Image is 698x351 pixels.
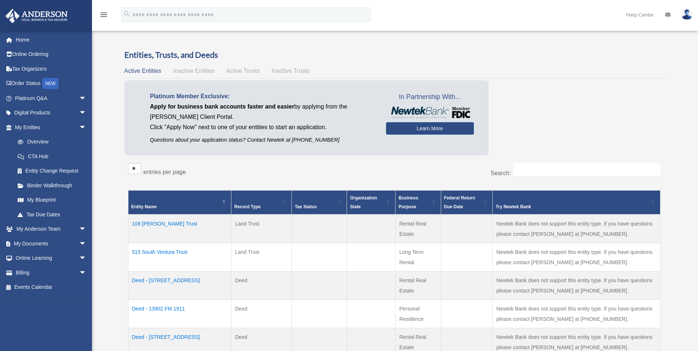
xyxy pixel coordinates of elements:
[5,32,98,47] a: Home
[234,204,261,209] span: Record Type
[5,236,98,251] a: My Documentsarrow_drop_down
[123,10,131,18] i: search
[144,169,186,175] label: entries per page
[386,122,474,135] a: Learn More
[386,91,474,103] span: In Partnership With...
[441,190,492,214] th: Federal Return Due Date: Activate to sort
[226,68,260,74] span: Active Trusts
[396,299,441,328] td: Personal Residence
[10,164,94,178] a: Entity Change Request
[5,265,98,280] a: Billingarrow_drop_down
[79,91,94,106] span: arrow_drop_down
[396,243,441,271] td: Long Term Rental
[493,214,660,243] td: Newtek Bank does not support this entity type. If you have questions please contact [PERSON_NAME]...
[79,251,94,266] span: arrow_drop_down
[10,149,94,164] a: CTA Hub
[3,9,70,23] img: Anderson Advisors Platinum Portal
[131,204,157,209] span: Entity Name
[231,190,292,214] th: Record Type: Activate to sort
[347,190,396,214] th: Organization State: Activate to sort
[79,236,94,251] span: arrow_drop_down
[5,280,98,295] a: Events Calendar
[128,243,231,271] td: 515 South Ventura Trust
[493,190,660,214] th: Try Newtek Bank : Activate to sort
[5,91,98,106] a: Platinum Q&Aarrow_drop_down
[150,103,294,110] span: Apply for business bank accounts faster and easier
[5,106,98,120] a: Digital Productsarrow_drop_down
[42,78,59,89] div: NEW
[493,271,660,299] td: Newtek Bank does not support this entity type. If you have questions please contact [PERSON_NAME]...
[173,68,214,74] span: Inactive Entities
[681,9,692,20] img: User Pic
[10,193,94,208] a: My Blueprint
[390,107,470,118] img: NewtekBankLogoSM.png
[231,214,292,243] td: Land Trust
[79,222,94,237] span: arrow_drop_down
[128,190,231,214] th: Entity Name: Activate to invert sorting
[295,204,317,209] span: Tax Status
[99,13,108,19] a: menu
[490,170,511,176] label: Search:
[124,49,664,61] h3: Entities, Trusts, and Deeds
[231,271,292,299] td: Deed
[79,106,94,121] span: arrow_drop_down
[128,299,231,328] td: Deed - 13902 FM 1911
[5,61,98,76] a: Tax Organizers
[398,195,418,209] span: Business Purpose
[496,202,649,211] div: Try Newtek Bank
[10,135,90,149] a: Overview
[150,122,375,132] p: Click "Apply Now" next to one of your entities to start an application.
[124,68,161,74] span: Active Entities
[350,195,377,209] span: Organization State
[150,135,375,145] p: Questions about your application status? Contact Newtek at [PHONE_NUMBER]
[272,68,309,74] span: Inactive Trusts
[231,243,292,271] td: Land Trust
[5,251,98,266] a: Online Learningarrow_drop_down
[5,47,98,62] a: Online Ordering
[150,91,375,102] p: Platinum Member Exclusive:
[292,190,347,214] th: Tax Status: Activate to sort
[444,195,475,209] span: Federal Return Due Date
[79,265,94,280] span: arrow_drop_down
[5,222,98,237] a: My Anderson Teamarrow_drop_down
[396,214,441,243] td: Rental Real Estate
[128,271,231,299] td: Deed - [STREET_ADDRESS]
[128,214,231,243] td: 108 [PERSON_NAME] Trust
[396,271,441,299] td: Rental Real Estate
[10,207,94,222] a: Tax Due Dates
[10,178,94,193] a: Binder Walkthrough
[493,299,660,328] td: Newtek Bank does not support this entity type. If you have questions please contact [PERSON_NAME]...
[493,243,660,271] td: Newtek Bank does not support this entity type. If you have questions please contact [PERSON_NAME]...
[99,10,108,19] i: menu
[5,76,98,91] a: Order StatusNEW
[5,120,94,135] a: My Entitiesarrow_drop_down
[396,190,441,214] th: Business Purpose: Activate to sort
[150,102,375,122] p: by applying from the [PERSON_NAME] Client Portal.
[79,120,94,135] span: arrow_drop_down
[231,299,292,328] td: Deed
